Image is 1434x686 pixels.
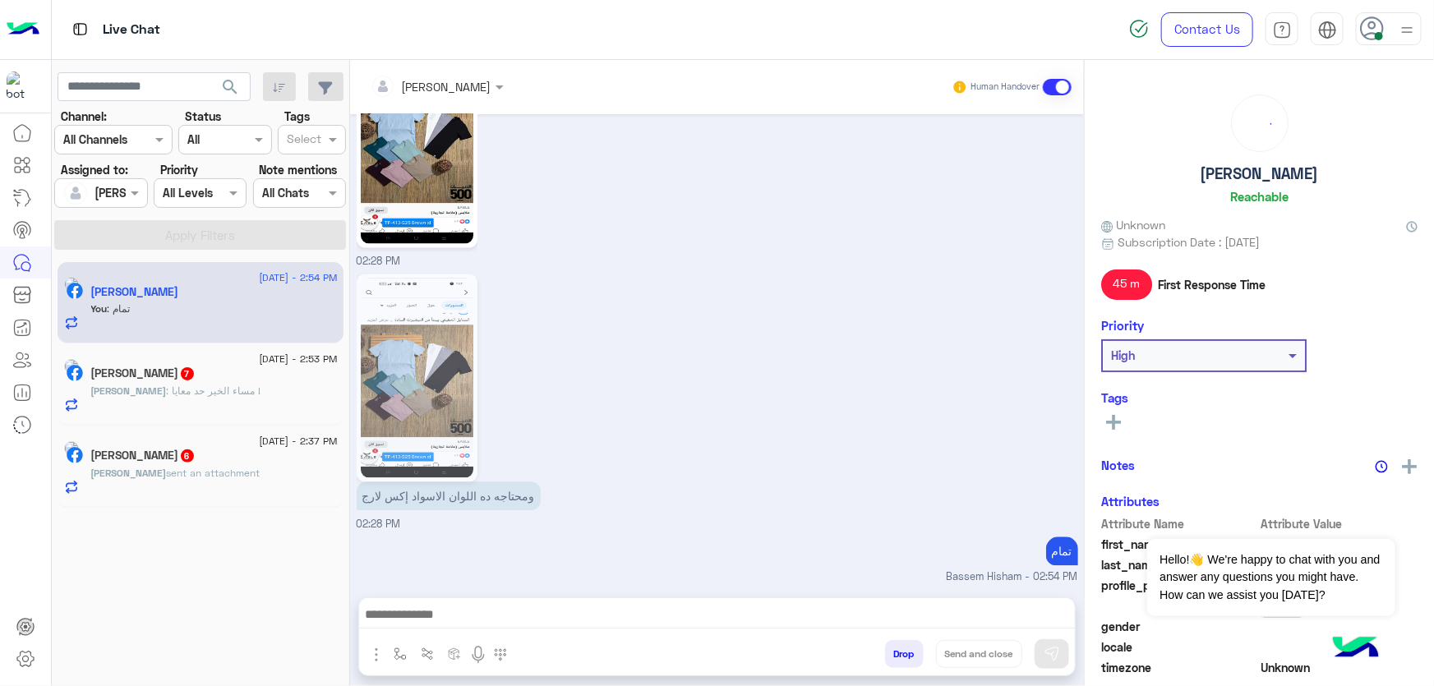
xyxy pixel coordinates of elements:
[259,434,337,449] span: [DATE] - 2:37 PM
[1101,515,1258,532] span: Attribute Name
[160,161,198,178] label: Priority
[1318,21,1337,39] img: tab
[67,283,83,299] img: Facebook
[91,302,108,315] span: You
[7,12,39,47] img: Logo
[61,161,128,178] label: Assigned to:
[1101,390,1418,405] h6: Tags
[1101,458,1135,472] h6: Notes
[1101,269,1152,299] span: 45 m
[181,367,194,380] span: 7
[284,130,321,151] div: Select
[1397,20,1418,40] img: profile
[357,481,541,510] p: 13/8/2025, 2:28 PM
[220,77,240,97] span: search
[357,255,401,267] span: 02:28 PM
[468,645,488,665] img: send voice note
[1101,216,1165,233] span: Unknown
[61,108,107,125] label: Channel:
[361,278,473,477] img: 528361414_655556670272963_2268373406508093849_n.jpg
[54,220,346,250] button: Apply Filters
[1101,659,1258,676] span: timezone
[1261,638,1418,656] span: null
[1101,638,1258,656] span: locale
[1158,276,1266,293] span: First Response Time
[394,647,407,661] img: select flow
[494,648,507,661] img: make a call
[259,352,337,366] span: [DATE] - 2:53 PM
[64,441,79,456] img: picture
[1101,318,1144,333] h6: Priority
[7,71,36,101] img: 713415422032625
[357,518,401,530] span: 02:28 PM
[1327,620,1385,678] img: hulul-logo.png
[421,647,434,661] img: Trigger scenario
[1101,494,1160,509] h6: Attributes
[210,72,251,108] button: search
[387,640,414,667] button: select flow
[1236,99,1284,147] div: loading...
[448,647,461,661] img: create order
[64,359,79,374] img: picture
[936,640,1022,668] button: Send and close
[1101,536,1258,553] span: first_name
[1261,618,1418,635] span: null
[971,81,1040,94] small: Human Handover
[1101,618,1258,635] span: gender
[167,467,261,479] span: sent an attachment
[67,447,83,463] img: Facebook
[414,640,441,667] button: Trigger scenario
[167,384,261,397] span: مساء الخير حد معايا !
[1375,460,1388,473] img: notes
[1230,189,1289,204] h6: Reachable
[1273,21,1292,39] img: tab
[70,19,90,39] img: tab
[1129,19,1149,39] img: spinner
[367,645,386,665] img: send attachment
[1044,646,1060,662] img: send message
[108,302,131,315] span: تمام
[259,270,337,285] span: [DATE] - 2:54 PM
[91,467,167,479] span: [PERSON_NAME]
[185,108,221,125] label: Status
[1101,556,1258,573] span: last_name
[91,384,167,397] span: [PERSON_NAME]
[181,449,194,463] span: 6
[885,640,924,668] button: Drop
[284,108,310,125] label: Tags
[1101,577,1258,615] span: profile_pic
[361,44,473,243] img: 528361414_655556670272963_2268373406508093849_n.jpg
[1266,12,1298,47] a: tab
[1161,12,1253,47] a: Contact Us
[64,277,79,292] img: picture
[1261,659,1418,676] span: Unknown
[441,640,468,667] button: create order
[64,182,87,205] img: defaultAdmin.png
[67,365,83,381] img: Facebook
[91,366,196,380] h5: عبدالرحمن شلبي
[103,19,160,41] p: Live Chat
[91,449,196,463] h5: Omar Keshk
[259,161,337,178] label: Note mentions
[1118,233,1260,251] span: Subscription Date : [DATE]
[1201,164,1319,183] h5: [PERSON_NAME]
[947,569,1078,585] span: Bassem Hisham - 02:54 PM
[91,285,179,299] h5: Esraa Abd Elfatah
[1147,539,1395,616] span: Hello!👋 We're happy to chat with you and answer any questions you might have. How can we assist y...
[1046,536,1078,565] p: 13/8/2025, 2:54 PM
[1402,459,1417,474] img: add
